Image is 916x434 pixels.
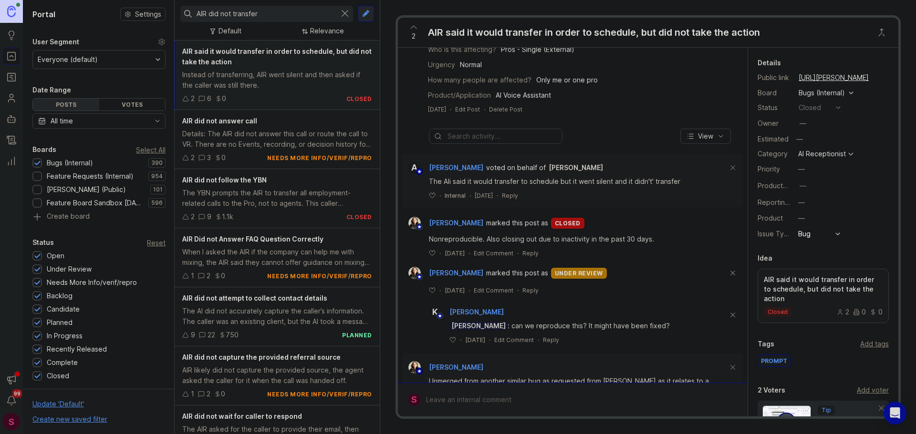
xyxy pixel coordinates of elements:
[182,47,372,66] span: AIR said it would transfer in order to schedule, but did not take the action
[222,93,226,104] div: 0
[3,152,20,170] a: Reporting
[428,60,455,70] div: Urgency
[429,163,483,172] span: [PERSON_NAME]
[136,147,166,152] div: Select All
[872,23,891,42] button: Close button
[47,264,92,274] div: Under Review
[758,198,809,206] label: Reporting Team
[497,192,498,200] div: ·
[47,198,144,208] div: Feature Board Sandbox [DATE]
[191,212,195,222] div: 2
[445,287,465,294] time: [DATE]
[758,252,772,264] div: Idea
[486,268,548,278] span: marked this post as
[47,371,69,381] div: Closed
[346,95,372,103] div: closed
[423,306,504,318] a: K[PERSON_NAME]
[175,287,380,346] a: AIR did not attempt to collect contact detailsThe AI did not accurately capture the caller’s info...
[837,309,849,315] div: 2
[191,152,195,163] div: 2
[494,336,534,344] div: Edit Comment
[47,317,73,328] div: Planned
[47,331,83,341] div: In Progress
[489,336,490,344] div: ·
[764,275,883,303] p: AIR said it would transfer in order to schedule, but did not take the action
[38,54,98,65] div: Everyone (default)
[175,40,380,110] a: AIR said it would transfer in order to schedule, but did not take the actionInstead of transferri...
[460,336,461,344] div: ·
[549,163,603,172] span: [PERSON_NAME]
[47,251,64,261] div: Open
[32,399,84,414] div: Update ' Default '
[549,162,603,173] a: [PERSON_NAME]
[342,331,372,339] div: planned
[445,192,466,200] div: Internal
[543,336,559,344] div: Reply
[32,213,166,222] a: Create board
[403,217,486,229] a: Ysabelle Eugenio[PERSON_NAME]
[436,313,443,320] img: member badge
[207,93,211,104] div: 6
[151,159,163,167] p: 390
[175,228,380,287] a: AIR Did not Answer FAQ Question CorrectlyWhen I asked the AIR if the company can help me with mix...
[12,389,22,398] span: 99
[758,136,789,142] div: Estimated
[468,286,470,294] div: ·
[428,26,760,39] div: AIR said it would transfer in order to schedule, but did not take the action
[429,268,483,278] span: [PERSON_NAME]
[267,154,372,162] div: needs more info/verif/repro
[758,165,780,173] label: Priority
[465,336,485,343] time: [DATE]
[403,267,486,279] a: Ysabelle Eugenio[PERSON_NAME]
[428,105,446,113] a: [DATE]
[796,71,872,84] a: [URL][PERSON_NAME]
[221,271,225,281] div: 0
[797,180,809,192] button: ProductboardID
[3,413,20,430] button: S
[151,172,163,180] p: 954
[51,116,73,126] div: All time
[99,99,166,111] div: Votes
[798,164,805,174] div: —
[135,10,161,19] span: Settings
[439,249,441,257] div: ·
[758,72,791,83] div: Public link
[429,218,483,228] span: [PERSON_NAME]
[3,131,20,149] a: Changelog
[502,192,518,200] div: Reply
[798,213,805,223] div: —
[551,268,607,279] div: under review
[222,212,233,222] div: 1.1k
[439,286,441,294] div: ·
[793,133,806,145] div: —
[226,330,239,340] div: 750
[680,129,731,144] button: View
[822,406,831,414] p: Tip
[47,184,126,195] div: [PERSON_NAME] (Public)
[798,151,846,157] div: AI Receptionist
[416,368,423,375] img: member badge
[267,390,372,398] div: needs more info/verif/repro
[416,168,423,175] img: member badge
[799,88,845,98] div: Bugs (Internal)
[486,218,548,228] span: marked this post as
[32,144,56,155] div: Boards
[182,365,372,386] div: AIR likely did not capture the provided source, the agent asked the caller for it when the call w...
[32,9,55,20] h1: Portal
[536,75,598,85] div: Only me or one pro
[150,117,165,125] svg: toggle icon
[517,286,519,294] div: ·
[408,217,421,229] img: Ysabelle Eugenio
[799,102,821,113] div: closed
[469,192,471,200] div: ·
[800,118,806,129] div: —
[445,250,465,257] time: [DATE]
[182,188,372,209] div: The YBN prompts the AIR to transfer all employment-related calls to the Pro, not to agents. This ...
[47,344,107,354] div: Recently Released
[120,8,166,21] button: Settings
[182,306,372,327] div: The AI did not accurately capture the caller’s information. The caller was an existing client, bu...
[429,363,483,371] span: [PERSON_NAME]
[403,361,483,373] a: Ysabelle Eugenio[PERSON_NAME]
[758,57,781,69] div: Details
